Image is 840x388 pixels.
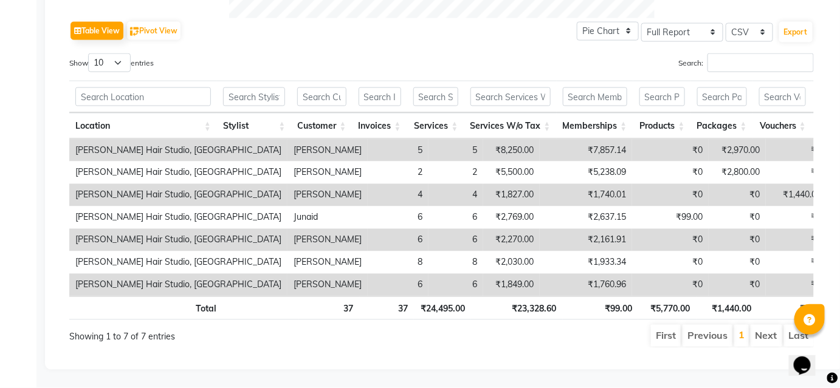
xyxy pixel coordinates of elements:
[69,206,287,229] td: [PERSON_NAME] Hair Studio, [GEOGRAPHIC_DATA]
[368,162,429,184] td: 2
[429,162,483,184] td: 2
[69,53,154,72] label: Show entries
[368,206,429,229] td: 6
[471,296,562,320] th: ₹23,328.60
[632,274,709,296] td: ₹0
[483,274,540,296] td: ₹1,849.00
[753,113,812,139] th: Vouchers: activate to sort column ascending
[483,206,540,229] td: ₹2,769.00
[540,162,632,184] td: ₹5,238.09
[413,87,458,106] input: Search Services
[88,53,131,72] select: Showentries
[483,251,540,274] td: ₹2,030.00
[299,296,360,320] th: 37
[287,184,368,206] td: [PERSON_NAME]
[483,139,540,162] td: ₹8,250.00
[766,206,828,229] td: ₹0
[368,229,429,251] td: 6
[368,184,429,206] td: 4
[71,22,123,40] button: Table View
[407,113,464,139] th: Services: activate to sort column ascending
[69,139,287,162] td: [PERSON_NAME] Hair Studio, [GEOGRAPHIC_DATA]
[287,229,368,251] td: [PERSON_NAME]
[483,229,540,251] td: ₹2,270.00
[69,184,287,206] td: [PERSON_NAME] Hair Studio, [GEOGRAPHIC_DATA]
[633,113,691,139] th: Products: activate to sort column ascending
[291,113,352,139] th: Customer: activate to sort column ascending
[766,251,828,274] td: ₹0
[766,162,828,184] td: ₹0
[287,251,368,274] td: [PERSON_NAME]
[223,87,286,106] input: Search Stylist
[69,229,287,251] td: [PERSON_NAME] Hair Studio, [GEOGRAPHIC_DATA]
[563,296,639,320] th: ₹99.00
[127,22,181,40] button: Pivot View
[709,184,766,206] td: ₹0
[709,162,766,184] td: ₹2,800.00
[632,229,709,251] td: ₹0
[632,139,709,162] td: ₹0
[360,296,415,320] th: 37
[632,206,709,229] td: ₹99.00
[691,113,753,139] th: Packages: activate to sort column ascending
[414,296,471,320] th: ₹24,495.00
[766,229,828,251] td: ₹0
[353,113,407,139] th: Invoices: activate to sort column ascending
[287,206,368,229] td: Junaid
[707,53,814,72] input: Search:
[69,274,287,296] td: [PERSON_NAME] Hair Studio, [GEOGRAPHIC_DATA]
[563,87,627,106] input: Search Memberships
[483,184,540,206] td: ₹1,827.00
[766,184,828,206] td: ₹1,440.00
[757,296,816,320] th: ₹0
[483,162,540,184] td: ₹5,500.00
[429,274,483,296] td: 6
[709,206,766,229] td: ₹0
[632,184,709,206] td: ₹0
[766,274,828,296] td: ₹0
[540,206,632,229] td: ₹2,637.15
[540,251,632,274] td: ₹1,933.34
[789,339,828,376] iframe: chat widget
[766,139,828,162] td: ₹0
[429,139,483,162] td: 5
[69,296,222,320] th: Total
[217,113,292,139] th: Stylist: activate to sort column ascending
[287,139,368,162] td: [PERSON_NAME]
[368,251,429,274] td: 8
[75,87,211,106] input: Search Location
[69,251,287,274] td: [PERSON_NAME] Hair Studio, [GEOGRAPHIC_DATA]
[287,162,368,184] td: [PERSON_NAME]
[709,274,766,296] td: ₹0
[638,296,696,320] th: ₹5,770.00
[557,113,633,139] th: Memberships: activate to sort column ascending
[429,229,483,251] td: 6
[287,274,368,296] td: [PERSON_NAME]
[738,329,745,341] a: 1
[639,87,685,106] input: Search Products
[429,184,483,206] td: 4
[540,229,632,251] td: ₹2,161.91
[678,53,814,72] label: Search:
[632,251,709,274] td: ₹0
[779,22,813,43] button: Export
[709,251,766,274] td: ₹0
[540,139,632,162] td: ₹7,857.14
[464,113,557,139] th: Services W/o Tax: activate to sort column ascending
[130,27,139,36] img: pivot.png
[368,139,429,162] td: 5
[632,162,709,184] td: ₹0
[709,229,766,251] td: ₹0
[709,139,766,162] td: ₹2,970.00
[297,87,346,106] input: Search Customer
[697,87,747,106] input: Search Packages
[69,324,369,344] div: Showing 1 to 7 of 7 entries
[540,274,632,296] td: ₹1,760.96
[368,274,429,296] td: 6
[470,87,551,106] input: Search Services W/o Tax
[540,184,632,206] td: ₹1,740.01
[429,206,483,229] td: 6
[69,113,217,139] th: Location: activate to sort column ascending
[429,251,483,274] td: 8
[759,87,806,106] input: Search Vouchers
